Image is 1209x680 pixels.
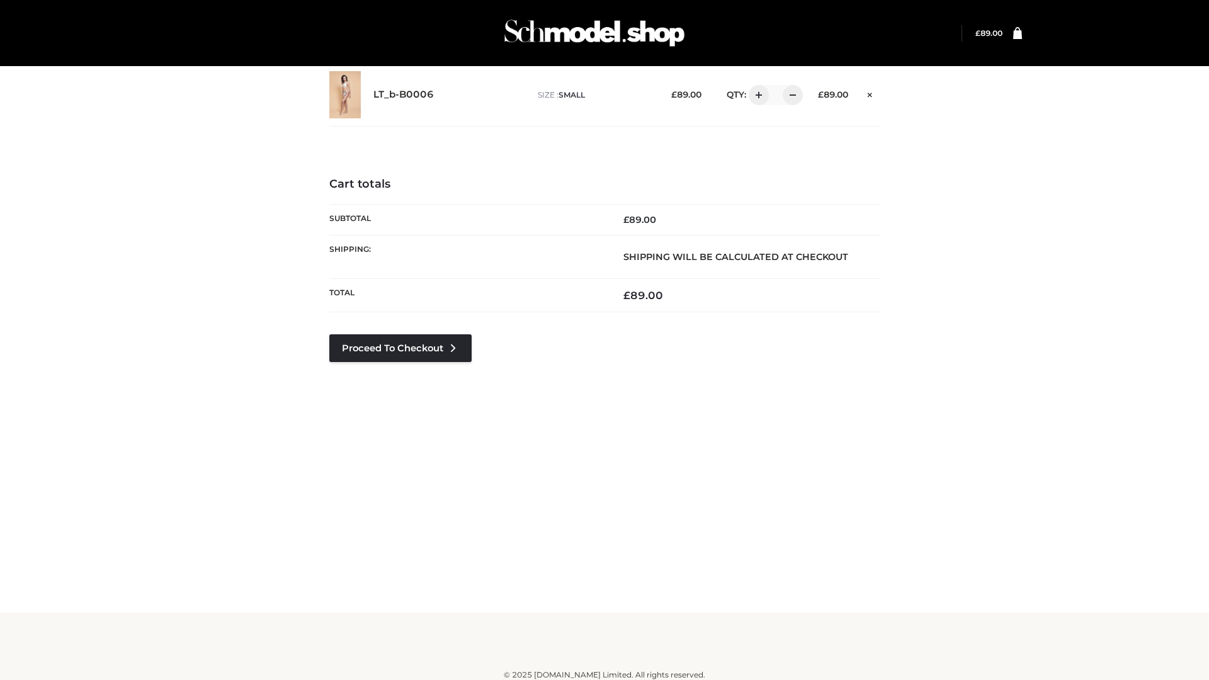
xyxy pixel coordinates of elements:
[623,289,630,302] span: £
[623,289,663,302] bdi: 89.00
[329,279,604,312] th: Total
[714,85,798,105] div: QTY:
[975,28,1002,38] bdi: 89.00
[975,28,1002,38] a: £89.00
[559,90,585,99] span: SMALL
[329,71,361,118] img: LT_b-B0006 - SMALL
[671,89,701,99] bdi: 89.00
[623,251,848,263] strong: Shipping will be calculated at checkout
[818,89,848,99] bdi: 89.00
[329,235,604,278] th: Shipping:
[671,89,677,99] span: £
[538,89,652,101] p: size :
[623,214,629,225] span: £
[329,204,604,235] th: Subtotal
[623,214,656,225] bdi: 89.00
[818,89,824,99] span: £
[975,28,980,38] span: £
[329,178,880,191] h4: Cart totals
[329,334,472,362] a: Proceed to Checkout
[500,8,689,58] img: Schmodel Admin 964
[373,89,434,101] a: LT_b-B0006
[861,85,880,101] a: Remove this item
